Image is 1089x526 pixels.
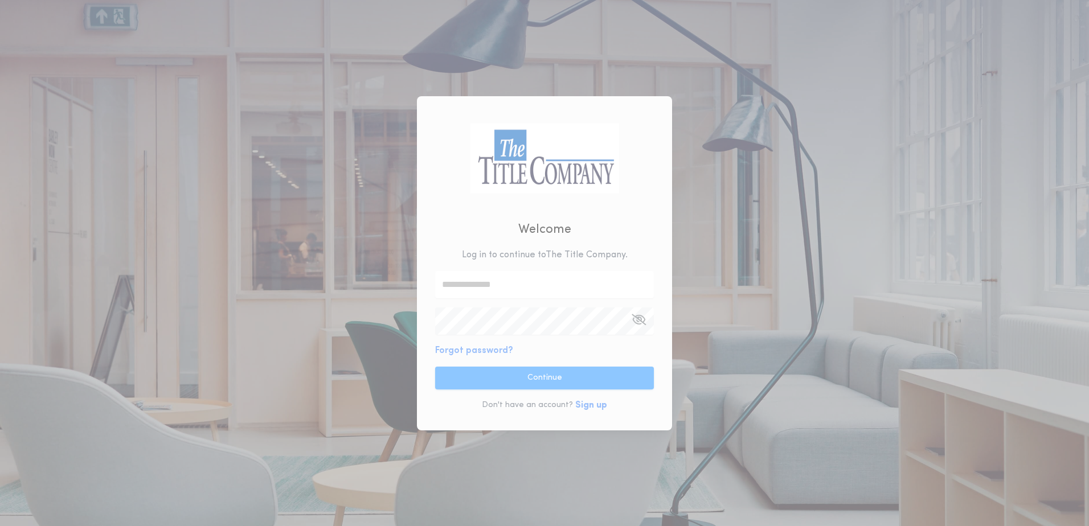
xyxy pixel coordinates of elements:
[435,344,513,357] button: Forgot password?
[435,367,654,389] button: Continue
[575,398,607,412] button: Sign up
[482,400,573,411] p: Don't have an account?
[470,123,619,193] img: logo
[518,220,571,239] h2: Welcome
[462,248,628,262] p: Log in to continue to The Title Company .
